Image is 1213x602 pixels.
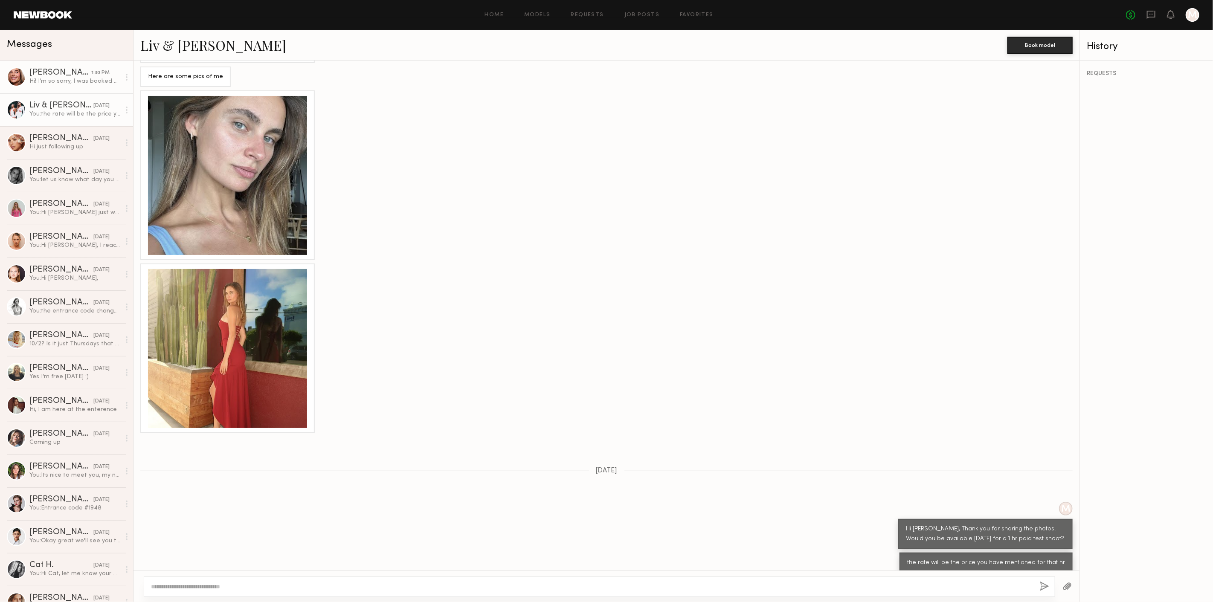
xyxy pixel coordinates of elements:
[93,135,110,143] div: [DATE]
[140,36,286,54] a: Liv & [PERSON_NAME]
[29,208,120,217] div: You: Hi [PERSON_NAME] just wanted to follow up back with you!
[93,430,110,438] div: [DATE]
[1186,8,1199,22] a: M
[93,561,110,570] div: [DATE]
[906,524,1065,544] div: Hi [PERSON_NAME], Thank you for sharing the photos! Would you be available [DATE] for a 1 hr paid...
[596,467,618,475] span: [DATE]
[907,558,1065,568] div: the rate will be the price you have mentioned for that hr
[29,495,93,504] div: [PERSON_NAME]
[93,266,110,274] div: [DATE]
[29,241,120,249] div: You: Hi [PERSON_NAME], I reached back a month back and just wanted to reach out to you again.
[29,200,93,208] div: [PERSON_NAME]
[624,12,660,18] a: Job Posts
[29,504,120,512] div: You: Entrance code #1948
[29,471,120,479] div: You: Its nice to meet you, my name is [PERSON_NAME] and I am the Head Designer at Blue B Collecti...
[29,405,120,414] div: Hi, I am here at the enterence
[29,430,93,438] div: [PERSON_NAME]
[29,266,93,274] div: [PERSON_NAME]
[29,561,93,570] div: Cat H.
[93,102,110,110] div: [DATE]
[29,570,120,578] div: You: Hi Cat, let me know your availability
[29,298,93,307] div: [PERSON_NAME]
[93,365,110,373] div: [DATE]
[29,373,120,381] div: Yes I’m free [DATE] :)
[571,12,604,18] a: Requests
[93,299,110,307] div: [DATE]
[29,438,120,446] div: Coming up
[29,528,93,537] div: [PERSON_NAME]
[1087,42,1206,52] div: History
[29,340,120,348] div: 10/2? Is it just Thursdays that you have available? If so would the 9th or 16th work?
[93,496,110,504] div: [DATE]
[29,274,120,282] div: You: Hi [PERSON_NAME],
[1087,71,1206,77] div: REQUESTS
[29,397,93,405] div: [PERSON_NAME]
[29,176,120,184] div: You: let us know what day you will be in LA OCT and we will plan a schedule for you
[485,12,504,18] a: Home
[93,397,110,405] div: [DATE]
[93,463,110,471] div: [DATE]
[29,69,91,77] div: [PERSON_NAME]
[29,463,93,471] div: [PERSON_NAME]
[29,167,93,176] div: [PERSON_NAME]
[93,332,110,340] div: [DATE]
[1007,37,1073,54] button: Book model
[680,12,714,18] a: Favorites
[93,200,110,208] div: [DATE]
[29,364,93,373] div: [PERSON_NAME]
[93,233,110,241] div: [DATE]
[29,233,93,241] div: [PERSON_NAME]
[1007,41,1073,48] a: Book model
[29,134,93,143] div: [PERSON_NAME]
[93,529,110,537] div: [DATE]
[7,40,52,49] span: Messages
[148,72,223,82] div: Here are some pics of me
[29,537,120,545] div: You: Okay great we'll see you then
[29,101,93,110] div: Liv & [PERSON_NAME]
[29,331,93,340] div: [PERSON_NAME]
[29,307,120,315] div: You: the entrance code changed so please use this 1982#
[29,143,120,151] div: Hi just following up
[29,110,120,118] div: You: the rate will be the price you have mentioned for that hr
[91,69,110,77] div: 1:30 PM
[29,77,120,85] div: Hi! I’m so sorry, I was booked on [DATE] so I won’t be able to attend the casting
[524,12,550,18] a: Models
[93,168,110,176] div: [DATE]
